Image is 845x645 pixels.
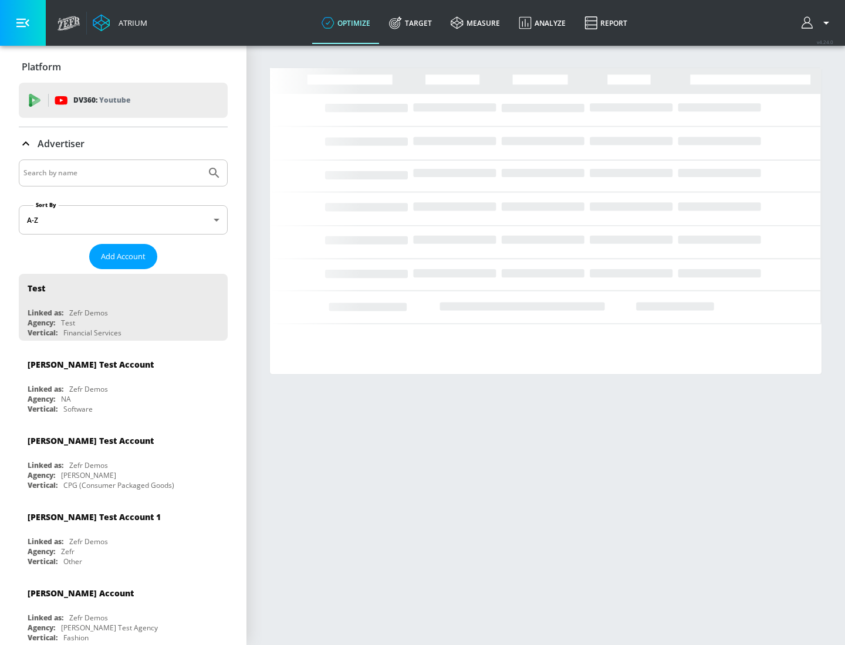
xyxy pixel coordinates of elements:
[19,426,228,493] div: [PERSON_NAME] Test AccountLinked as:Zefr DemosAgency:[PERSON_NAME]Vertical:CPG (Consumer Packaged...
[28,318,55,328] div: Agency:
[28,588,134,599] div: [PERSON_NAME] Account
[28,404,58,414] div: Vertical:
[28,537,63,546] div: Linked as:
[19,350,228,417] div: [PERSON_NAME] Test AccountLinked as:Zefr DemosAgency:NAVertical:Software
[380,2,441,44] a: Target
[575,2,637,44] a: Report
[61,394,71,404] div: NA
[28,283,45,294] div: Test
[19,503,228,569] div: [PERSON_NAME] Test Account 1Linked as:Zefr DemosAgency:ZefrVertical:Other
[63,556,82,566] div: Other
[61,470,116,480] div: [PERSON_NAME]
[28,384,63,394] div: Linked as:
[28,511,161,522] div: [PERSON_NAME] Test Account 1
[69,460,108,470] div: Zefr Demos
[99,94,130,106] p: Youtube
[22,60,61,73] p: Platform
[19,83,228,118] div: DV360: Youtube
[28,394,55,404] div: Agency:
[28,623,55,633] div: Agency:
[63,328,121,338] div: Financial Services
[61,318,75,328] div: Test
[61,546,75,556] div: Zefr
[63,633,89,643] div: Fashion
[69,613,108,623] div: Zefr Demos
[28,308,63,318] div: Linked as:
[28,328,58,338] div: Vertical:
[38,137,84,150] p: Advertiser
[19,205,228,235] div: A-Z
[23,165,201,181] input: Search by name
[19,274,228,341] div: TestLinked as:Zefr DemosAgency:TestVertical:Financial Services
[28,470,55,480] div: Agency:
[817,39,833,45] span: v 4.24.0
[61,623,158,633] div: [PERSON_NAME] Test Agency
[28,435,154,446] div: [PERSON_NAME] Test Account
[93,14,147,32] a: Atrium
[101,250,146,263] span: Add Account
[28,613,63,623] div: Linked as:
[19,127,228,160] div: Advertiser
[89,244,157,269] button: Add Account
[28,359,154,370] div: [PERSON_NAME] Test Account
[73,94,130,107] p: DV360:
[33,201,59,209] label: Sort By
[312,2,380,44] a: optimize
[69,308,108,318] div: Zefr Demos
[63,404,93,414] div: Software
[441,2,509,44] a: measure
[28,460,63,470] div: Linked as:
[19,50,228,83] div: Platform
[509,2,575,44] a: Analyze
[69,384,108,394] div: Zefr Demos
[28,556,58,566] div: Vertical:
[69,537,108,546] div: Zefr Demos
[28,480,58,490] div: Vertical:
[63,480,174,490] div: CPG (Consumer Packaged Goods)
[28,633,58,643] div: Vertical:
[28,546,55,556] div: Agency:
[114,18,147,28] div: Atrium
